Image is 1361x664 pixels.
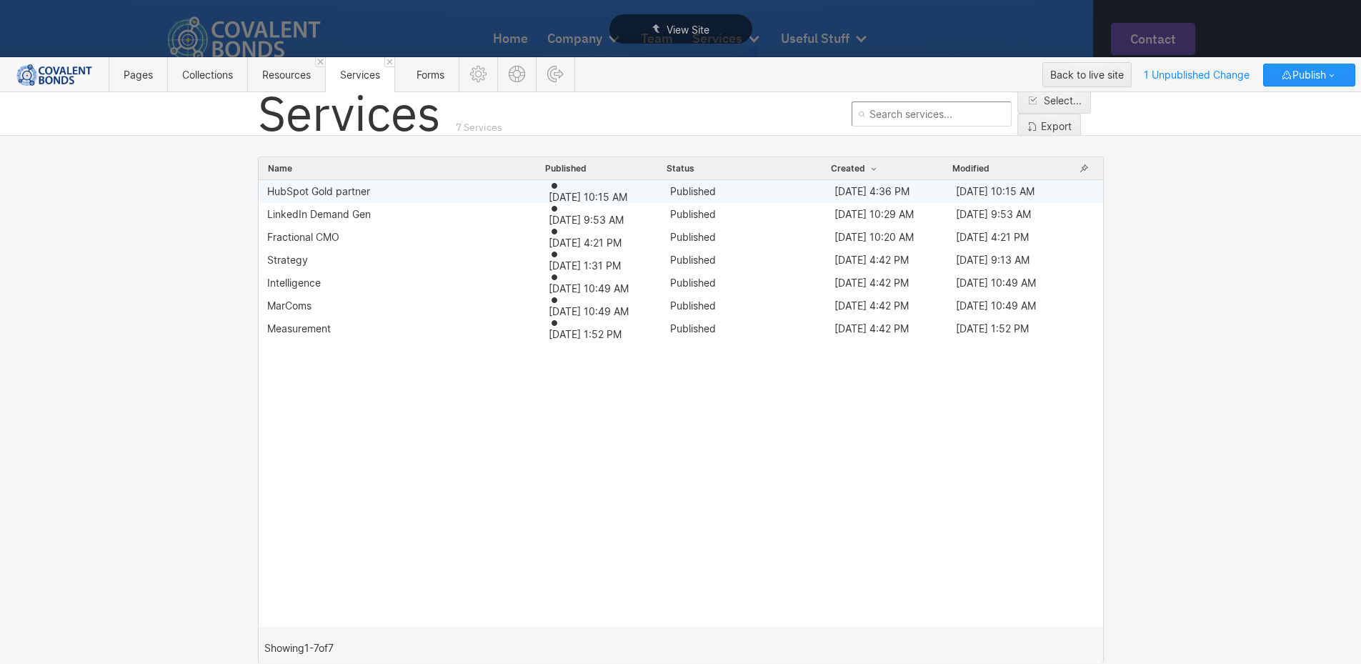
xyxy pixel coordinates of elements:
span: [DATE] 10:15 AM [549,191,627,203]
div: Strategy [267,254,308,266]
button: Created [830,162,880,175]
button: Published [544,162,587,175]
span: [DATE] 4:42 PM [834,299,909,312]
div: Back to live site [1050,64,1124,86]
span: Publish [1292,64,1326,86]
span: [DATE] 10:49 AM [549,282,629,294]
span: View Site [667,24,709,36]
span: Published [670,322,716,335]
input: Search services... [852,101,1012,127]
span: [DATE] 1:52 PM [549,328,622,340]
span: [DATE] 4:21 PM [956,231,1029,243]
span: [DATE] 10:49 AM [956,277,1036,289]
span: Collections [182,69,233,81]
button: Export [1017,114,1081,139]
span: 1 Unpublished Change [1137,64,1256,86]
span: [DATE] 10:29 AM [834,208,914,220]
button: Back to live site [1042,62,1132,87]
div: HubSpot Gold partner [267,186,370,197]
div: Fractional CMO [267,232,339,243]
span: [DATE] 4:42 PM [834,254,909,266]
button: Modified [952,162,990,175]
span: [DATE] 4:42 PM [834,322,909,335]
div: Status [667,163,694,174]
div: Measurement [267,323,331,335]
span: [DATE] 4:42 PM [834,277,909,289]
span: [DATE] 10:20 AM [834,231,914,243]
span: Published [670,208,716,220]
button: Select... [1017,88,1091,114]
span: Modified [952,163,989,174]
span: [DATE] 1:31 PM [549,259,621,272]
span: Services [258,81,452,144]
span: [DATE] 1:52 PM [956,322,1029,335]
div: LinkedIn Demand Gen [267,209,371,220]
span: Showing 1 - 7 of 7 [264,643,334,654]
span: Created [831,163,879,174]
span: Published [670,185,716,197]
span: Published [670,231,716,243]
span: Published [670,277,716,289]
span: [DATE] 10:49 AM [956,299,1036,312]
span: Resources [262,69,311,81]
button: Publish [1263,64,1355,86]
div: Intelligence [267,277,321,289]
span: [DATE] 4:21 PM [549,237,622,249]
span: Pages [124,69,153,81]
button: Status [666,162,695,175]
a: Close 'Services' tab [384,57,394,67]
a: Close 'Resources' tab [315,57,325,67]
div: Select... [1044,95,1082,106]
span: 7 Services [456,121,502,134]
span: Services [340,69,380,81]
img: 628286f817e1fbf1301ffa5e_CB%20Login.png [11,64,97,86]
span: [DATE] 10:15 AM [956,185,1035,197]
div: MarComs [267,300,311,312]
span: Name [268,163,292,174]
span: [DATE] 10:49 AM [549,305,629,317]
button: Name [267,162,293,175]
span: [DATE] 4:36 PM [834,185,909,197]
span: Published [670,254,716,266]
span: Published [545,163,587,174]
span: Published [670,299,716,312]
span: Forms [417,69,444,81]
span: [DATE] 9:53 AM [549,214,624,226]
span: [DATE] 9:13 AM [956,254,1030,266]
span: [DATE] 9:53 AM [956,208,1031,220]
div: Export [1041,121,1072,132]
